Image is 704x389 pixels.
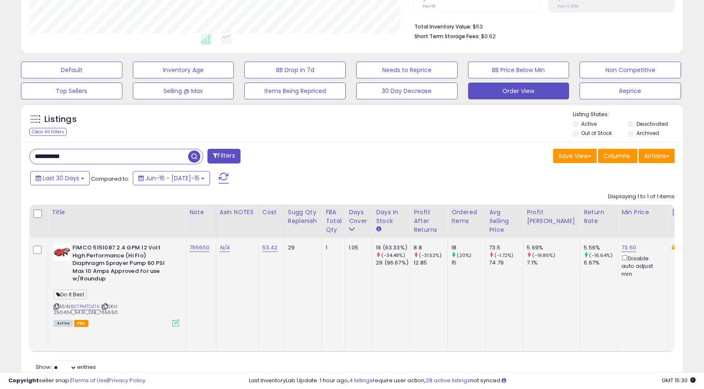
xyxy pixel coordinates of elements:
[662,376,696,384] span: 2025-08-15 15:30 GMT
[580,62,681,78] button: Non Competitive
[414,21,668,31] li: $53
[603,152,630,160] span: Columns
[54,244,179,326] div: ASIN:
[489,244,523,252] div: 73.5
[527,244,580,252] div: 5.69%
[414,23,471,30] b: Total Inventory Value:
[376,259,410,267] div: 29 (96.67%)
[356,62,458,78] button: Needs to Reprice
[30,171,90,185] button: Last 30 Days
[220,208,255,217] div: Asin NOTES
[207,149,240,163] button: Filters
[584,244,618,252] div: 5.56%
[457,252,471,259] small: (20%)
[639,149,675,163] button: Actions
[54,303,118,316] span: | SKU: 250404_54.51_DIB_765650
[494,252,513,259] small: (-1.72%)
[598,149,637,163] button: Columns
[244,83,346,99] button: Items Being Repriced
[414,33,480,40] b: Short Term Storage Fees:
[43,174,79,182] span: Last 30 Days
[189,244,210,252] a: 765650
[581,120,597,127] label: Active
[356,83,458,99] button: 30 Day Decrease
[249,377,696,385] div: Last InventoryLab Update: 1 hour ago, require user action, not synced.
[326,208,342,234] div: FBA Total Qty
[29,128,67,136] div: Clear All Filters
[133,62,234,78] button: Inventory Age
[133,171,210,185] button: Jun-16 - [DATE]-15
[288,208,319,226] div: Sugg Qty Replenish
[621,208,665,217] div: Min Price
[262,244,278,252] a: 53.42
[527,208,577,226] div: Profit [PERSON_NAME]
[481,32,496,40] span: $0.62
[36,363,96,371] span: Show: entries
[349,208,369,226] div: Days Cover
[376,208,406,226] div: Days In Stock
[426,376,470,384] a: 28 active listings
[381,252,405,259] small: (-34.48%)
[72,376,107,384] a: Terms of Use
[376,226,381,233] small: Days In Stock.
[419,252,441,259] small: (-31.52%)
[589,252,612,259] small: (-16.64%)
[422,4,435,9] small: Prev: 15
[527,259,580,267] div: 7.1%
[584,259,618,267] div: 6.67%
[74,320,88,327] span: FBA
[262,208,281,217] div: Cost
[451,208,482,226] div: Ordered Items
[133,83,234,99] button: Selling @ Max
[637,120,668,127] label: Deactivated
[326,244,339,252] div: 1
[8,376,39,384] strong: Copyright
[91,175,129,183] span: Compared to:
[573,111,683,119] p: Listing States:
[414,244,448,252] div: 8.8
[468,83,569,99] button: Order View
[71,303,100,310] a: B07PMTDZ16
[284,205,322,238] th: Please note that this number is a calculation based on your required days of coverage and your ve...
[349,244,366,252] div: 1.05
[349,376,373,384] a: 4 listings
[532,252,555,259] small: (-19.86%)
[557,4,578,9] small: Prev: 9.95%
[376,244,410,252] div: 19 (63.33%)
[451,244,485,252] div: 18
[244,62,346,78] button: BB Drop in 7d
[21,83,122,99] button: Top Sellers
[189,208,212,217] div: Note
[54,244,70,261] img: 415bto24J4L._SL40_.jpg
[44,114,77,125] h5: Listings
[553,149,597,163] button: Save View
[216,205,259,238] th: CSV column name: cust_attr_1_ Asin NOTES
[109,376,145,384] a: Privacy Policy
[621,254,662,278] div: Disable auto adjust min
[52,208,182,217] div: Title
[72,244,174,285] b: FIMCO 5151087 2.4 GPM 12 Volt High Performance (Hi Flo) Diaphragm Sprayer Pump 60 PSI Max 10 Amps...
[220,244,230,252] a: N/A
[21,62,122,78] button: Default
[54,290,87,299] span: Do It Best
[288,244,316,252] div: 29
[451,259,485,267] div: 15
[54,320,73,327] span: All listings currently available for purchase on Amazon
[414,259,448,267] div: 12.85
[145,174,199,182] span: Jun-16 - [DATE]-15
[489,259,523,267] div: 74.79
[489,208,520,234] div: Avg Selling Price
[580,83,681,99] button: Reprice
[637,130,659,137] label: Archived
[468,62,569,78] button: BB Price Below Min
[414,208,444,234] div: Profit After Returns
[621,244,636,252] a: 73.50
[584,208,614,226] div: Return Rate
[8,377,145,385] div: seller snap | |
[608,193,675,201] div: Displaying 1 to 1 of 1 items
[581,130,612,137] label: Out of Stock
